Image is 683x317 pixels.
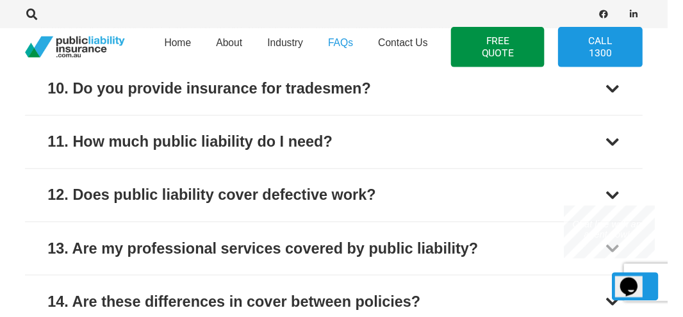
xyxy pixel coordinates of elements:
iframe: chat widget [577,210,670,264]
iframe: chat widget [629,266,670,304]
a: FREE QUOTE [461,28,557,69]
span: Contact Us [387,38,438,49]
a: FAQs [323,25,374,71]
div: 10. Do you provide insurance for tradesmen? [49,79,379,102]
button: 11. How much public liability do I need? [26,118,657,172]
a: Home [155,25,208,71]
button: 12. Does public liability cover defective work? [26,173,657,227]
a: Industry [261,25,323,71]
a: Contact Us [374,25,450,71]
a: Call 1300 [571,28,657,69]
span: Industry [274,38,310,49]
a: Search [20,9,45,20]
div: 12. Does public liability cover defective work? [49,188,384,211]
a: Facebook [609,6,627,24]
button: 13. Are my professional services covered by public liability? [26,227,657,281]
span: FAQs [336,38,361,49]
div: 13. Are my professional services covered by public liability? [49,243,489,266]
span: About [221,38,248,49]
div: 11. How much public liability do I need? [49,134,340,157]
a: LinkedIn [639,6,657,24]
a: About [208,25,261,71]
a: pli_logotransparent [26,37,128,60]
a: Back to top [626,279,673,307]
button: 10. Do you provide insurance for tradesmen? [26,64,657,118]
span: Home [168,38,195,49]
